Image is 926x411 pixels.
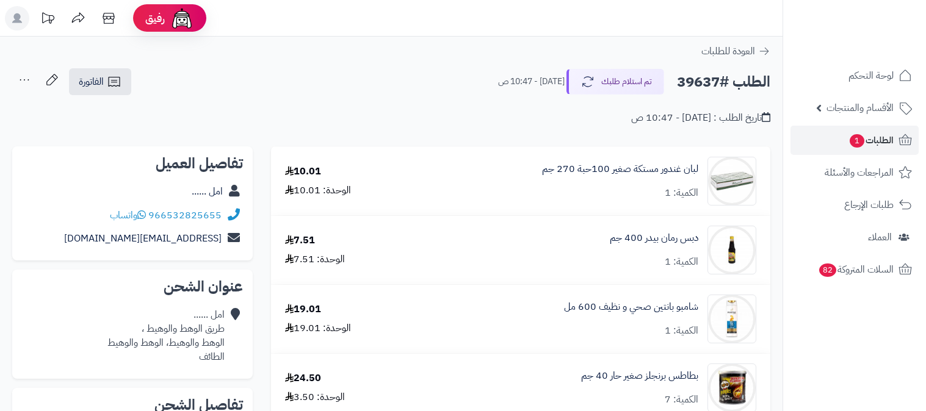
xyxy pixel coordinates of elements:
div: الكمية: 1 [665,255,698,269]
div: الوحدة: 10.01 [285,184,351,198]
a: بطاطس برنجلز صغير حار 40 جم [581,369,698,383]
small: [DATE] - 10:47 ص [498,76,565,88]
span: الأقسام والمنتجات [827,99,894,116]
img: 3513c27b60634292d6f148bb35ece1ab9205-90x90.jpg [708,295,756,343]
span: رفيق [145,11,165,26]
h2: عنوان الشحن [22,279,243,294]
a: امل ...... [192,184,223,199]
div: الوحدة: 19.01 [285,321,351,335]
div: الكمية: 1 [665,186,698,200]
a: لبان غندور مستكة صغير 100حبة 270 جم [542,162,698,176]
span: طلبات الإرجاع [844,196,894,213]
div: 19.01 [285,302,321,316]
div: 10.01 [285,165,321,179]
div: الكمية: 1 [665,324,698,338]
span: 82 [819,263,837,277]
div: الوحدة: 3.50 [285,390,345,404]
span: السلات المتروكة [818,261,894,278]
a: 966532825655 [148,208,222,223]
img: 662ef14152ec079ba453b61fb8b2c72e7f2-90x90.jpg [708,226,756,274]
img: 1664631413-8ba98025-ed0b-4607-97a9-9f2adb2e6b65.__CR0,0,600,600_PT0_SX300_V1___-90x90.jpg [708,157,756,205]
img: ai-face.png [170,6,194,30]
a: الطلبات1 [790,126,919,155]
h2: تفاصيل العميل [22,156,243,171]
a: الفاتورة [69,68,131,95]
a: دبس رمان بيدر 400 جم [610,231,698,245]
span: العملاء [868,229,892,246]
span: الطلبات [848,132,894,149]
span: العودة للطلبات [701,44,755,59]
a: [EMAIL_ADDRESS][DOMAIN_NAME] [64,231,222,246]
div: 7.51 [285,234,315,248]
div: 24.50 [285,371,321,385]
div: تاريخ الطلب : [DATE] - 10:47 ص [631,111,770,125]
span: الفاتورة [79,74,104,89]
span: المراجعات والأسئلة [825,164,894,181]
a: تحديثات المنصة [32,6,63,34]
div: الكمية: 7 [665,393,698,407]
a: العودة للطلبات [701,44,770,59]
a: العملاء [790,223,919,252]
img: logo-2.png [843,17,914,43]
span: 1 [849,134,865,148]
span: لوحة التحكم [848,67,894,84]
h2: الطلب #39637 [677,70,770,95]
a: طلبات الإرجاع [790,190,919,220]
a: لوحة التحكم [790,61,919,90]
button: تم استلام طلبك [566,69,664,95]
a: السلات المتروكة82 [790,255,919,284]
a: واتساب [110,208,146,223]
div: الوحدة: 7.51 [285,252,345,266]
div: امل ...... طريق الوهط والوهيط ، الوهط والوهيط، الوهط والوهيط الطائف [107,308,225,363]
a: شامبو بانتين صحي و نظيف 600 مل [564,300,698,314]
a: المراجعات والأسئلة [790,158,919,187]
